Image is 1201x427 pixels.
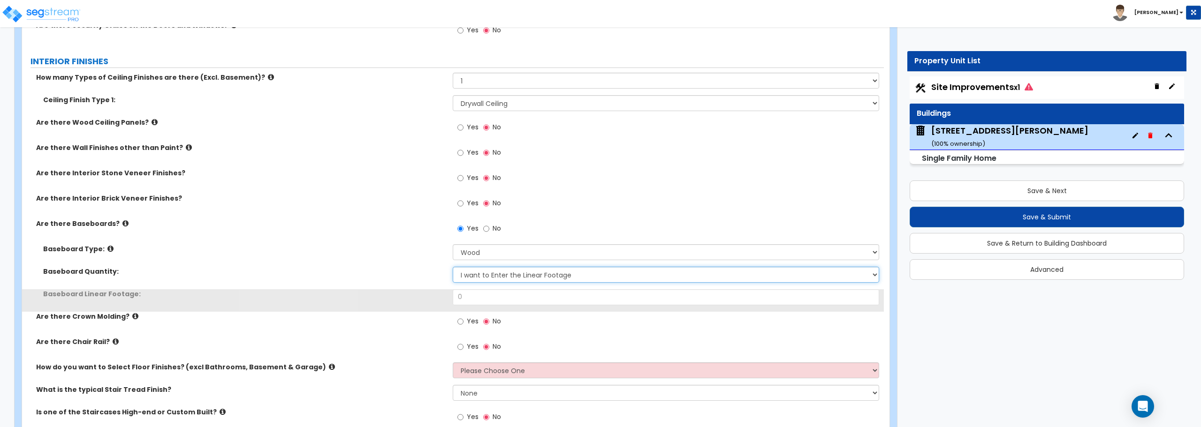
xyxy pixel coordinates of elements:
[1134,9,1178,16] b: [PERSON_NAME]
[132,313,138,320] i: click for more info!
[493,316,501,326] span: No
[914,56,1179,67] div: Property Unit List
[917,108,1177,119] div: Buildings
[931,125,1088,149] div: [STREET_ADDRESS][PERSON_NAME]
[457,412,464,422] input: Yes
[493,412,501,421] span: No
[467,198,479,208] span: Yes
[467,412,479,421] span: Yes
[467,342,479,351] span: Yes
[457,198,464,209] input: Yes
[1014,82,1020,92] small: x1
[43,289,446,299] label: Baseboard Linear Footage:
[493,122,501,132] span: No
[36,312,446,321] label: Are there Crown Molding?
[483,342,489,352] input: No
[36,118,446,127] label: Are there Wood Ceiling Panels?
[483,122,489,133] input: No
[493,173,501,182] span: No
[910,259,1184,280] button: Advanced
[186,144,192,151] i: click for more info!
[36,385,446,394] label: What is the typical Stair Tread Finish?
[467,224,479,233] span: Yes
[1112,5,1128,21] img: avatar.png
[910,207,1184,227] button: Save & Submit
[36,362,446,372] label: How do you want to Select Floor Finishes? (excl Bathrooms, Basement & Garage)
[36,337,446,346] label: Are there Chair Rail?
[483,148,489,158] input: No
[457,316,464,327] input: Yes
[43,244,446,254] label: Baseboard Type:
[36,407,446,417] label: Is one of the Staircases High-end or Custom Built?
[467,148,479,157] span: Yes
[483,316,489,327] input: No
[457,148,464,158] input: Yes
[467,25,479,35] span: Yes
[36,219,446,228] label: Are there Baseboards?
[457,173,464,183] input: Yes
[910,233,1184,254] button: Save & Return to Building Dashboard
[483,198,489,209] input: No
[36,143,446,152] label: Are there Wall Finishes other than Paint?
[910,180,1184,201] button: Save & Next
[268,74,274,81] i: click for more info!
[107,245,114,252] i: click for more info!
[493,198,501,208] span: No
[220,408,226,415] i: click for more info!
[467,173,479,182] span: Yes
[914,125,927,137] img: building.svg
[931,81,1033,93] span: Site Improvements
[30,55,884,67] label: INTERIOR FINISHES
[36,73,446,82] label: How many Types of Ceiling Finishes are there (Excl. Basement)?
[467,316,479,326] span: Yes
[493,342,501,351] span: No
[457,224,464,234] input: Yes
[43,95,446,105] label: Ceiling Finish Type 1:
[483,173,489,183] input: No
[931,139,985,148] small: ( 100 % ownership)
[36,168,446,178] label: Are there Interior Stone Veneer Finishes?
[483,25,489,36] input: No
[467,122,479,132] span: Yes
[483,224,489,234] input: No
[1132,395,1154,418] div: Open Intercom Messenger
[152,119,158,126] i: click for more info!
[483,412,489,422] input: No
[914,125,1088,149] span: 651 S Warren Ave
[922,153,996,164] small: Single Family Home
[113,338,119,345] i: click for more info!
[493,25,501,35] span: No
[43,267,446,276] label: Baseboard Quantity:
[1,5,81,23] img: logo_pro_r.png
[457,342,464,352] input: Yes
[36,194,446,203] label: Are there Interior Brick Veneer Finishes?
[457,122,464,133] input: Yes
[914,82,927,94] img: Construction.png
[457,25,464,36] input: Yes
[329,363,335,370] i: click for more info!
[493,224,501,233] span: No
[493,148,501,157] span: No
[122,220,129,227] i: click for more info!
